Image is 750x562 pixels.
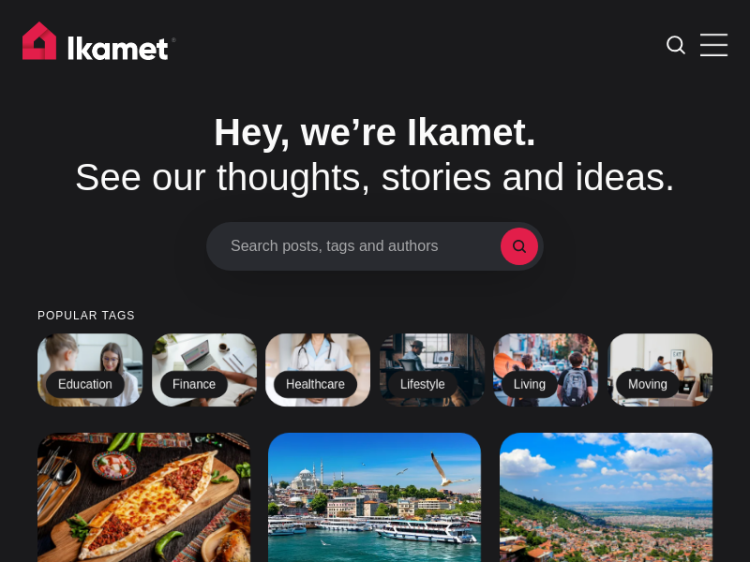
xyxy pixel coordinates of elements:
small: Popular tags [37,310,712,322]
img: Ikamet home [22,22,176,68]
a: Moving [607,333,712,407]
span: Hey, we’re Ikamet. [214,111,536,153]
h2: Healthcare [274,371,357,399]
h2: Education [46,371,125,399]
h2: Lifestyle [388,371,457,399]
a: Lifestyle [380,333,485,407]
a: Healthcare [265,333,370,407]
h2: Moving [616,371,680,399]
h1: See our thoughts, stories and ideas. [37,110,712,200]
a: Finance [152,333,257,407]
h2: Finance [160,371,228,399]
a: Living [493,333,598,407]
span: Search posts, tags and authors [231,237,501,255]
h2: Living [502,371,558,399]
a: Education [37,333,142,407]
